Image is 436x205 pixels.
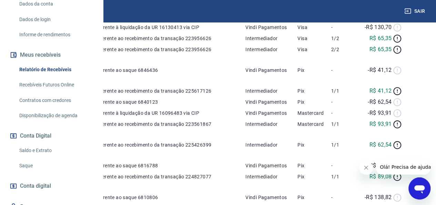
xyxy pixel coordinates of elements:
[245,121,297,128] p: Intermediador
[78,173,245,180] p: Crédito referente ao recebimento da transação 224827077
[245,35,297,42] p: Intermediador
[17,78,95,92] a: Recebíveis Futuros Online
[78,87,245,94] p: Crédito referente ao recebimento da transação 225617126
[297,46,331,53] p: Visa
[78,110,245,117] p: Débito referente à liquidação da UR 16096483 via CIP
[297,141,331,148] p: Pix
[78,99,245,105] p: Débito referente ao saque 6840123
[245,162,297,169] p: Vindi Pagamentos
[78,46,245,53] p: Crédito referente ao recebimento da transação 223956626
[245,173,297,180] p: Intermediador
[297,35,331,42] p: Visa
[8,178,95,194] a: Conta digital
[17,12,95,27] a: Dados de login
[369,34,392,43] p: R$ 65,35
[365,193,392,202] p: -R$ 138,82
[369,87,392,95] p: R$ 41,12
[331,24,357,31] p: -
[297,87,331,94] p: Pix
[17,143,95,158] a: Saldo e Extrato
[245,87,297,94] p: Intermediador
[78,24,245,31] p: Débito referente à liquidação da UR 16130413 via CIP
[245,67,297,74] p: Vindi Pagamentos
[78,162,245,169] p: Débito referente ao saque 6816788
[331,46,357,53] p: 2/2
[17,28,95,42] a: Informe de rendimentos
[331,35,357,42] p: 1/2
[403,5,428,18] button: Sair
[297,24,331,31] p: Visa
[331,67,357,74] p: -
[297,194,331,201] p: Pix
[297,162,331,169] p: Pix
[297,99,331,105] p: Pix
[17,159,95,173] a: Saque
[331,121,357,128] p: 1/1
[365,23,392,31] p: -R$ 130,70
[78,35,245,42] p: Crédito referente ao recebimento da transação 223956626
[368,66,392,74] p: -R$ 41,12
[408,177,430,199] iframe: Botão para abrir a janela de mensagens
[297,121,331,128] p: Mastercard
[369,173,392,181] p: R$ 89,08
[331,194,357,201] p: -
[17,63,95,77] a: Relatório de Recebíveis
[368,109,392,117] p: -R$ 93,91
[359,161,373,175] iframe: Fechar mensagem
[331,110,357,117] p: -
[369,141,392,149] p: R$ 62,54
[331,141,357,148] p: 1/1
[245,110,297,117] p: Vindi Pagamentos
[78,121,245,128] p: Crédito referente ao recebimento da transação 223561867
[245,24,297,31] p: Vindi Pagamentos
[78,67,245,74] p: Débito referente ao saque 6846436
[368,98,392,106] p: -R$ 62,54
[8,47,95,63] button: Meus recebíveis
[245,99,297,105] p: Vindi Pagamentos
[78,194,245,201] p: Débito referente ao saque 6810806
[8,128,95,143] button: Conta Digital
[297,173,331,180] p: Pix
[245,46,297,53] p: Intermediador
[245,194,297,201] p: Vindi Pagamentos
[331,99,357,105] p: -
[297,110,331,117] p: Mastercard
[331,173,357,180] p: 1/1
[369,120,392,128] p: R$ 93,91
[17,93,95,108] a: Contratos com credores
[17,109,95,123] a: Disponibilização de agenda
[245,141,297,148] p: Intermediador
[20,181,51,191] span: Conta digital
[4,5,58,10] span: Olá! Precisa de ajuda?
[297,67,331,74] p: Pix
[78,141,245,148] p: Crédito referente ao recebimento da transação 225426399
[331,162,357,169] p: -
[331,87,357,94] p: 1/1
[369,45,392,54] p: R$ 65,35
[376,159,430,175] iframe: Mensagem da empresa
